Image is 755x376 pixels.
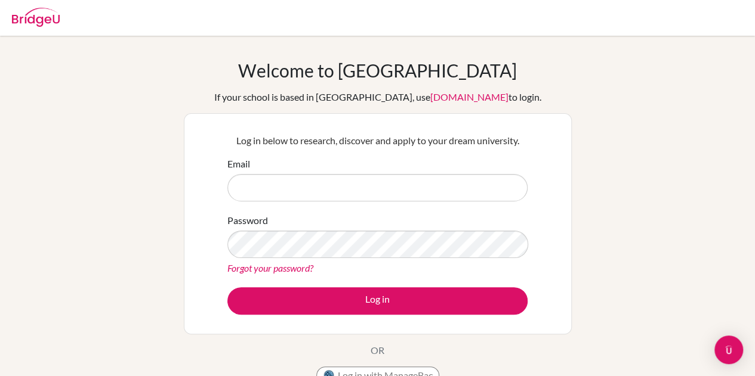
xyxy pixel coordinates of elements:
[227,262,313,274] a: Forgot your password?
[714,335,743,364] div: Open Intercom Messenger
[430,91,509,102] a: [DOMAIN_NAME]
[227,157,250,171] label: Email
[371,343,384,358] p: OR
[238,60,517,81] h1: Welcome to [GEOGRAPHIC_DATA]
[12,8,60,27] img: Bridge-U
[227,133,528,148] p: Log in below to research, discover and apply to your dream university.
[214,90,541,104] div: If your school is based in [GEOGRAPHIC_DATA], use to login.
[227,213,268,228] label: Password
[227,287,528,315] button: Log in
